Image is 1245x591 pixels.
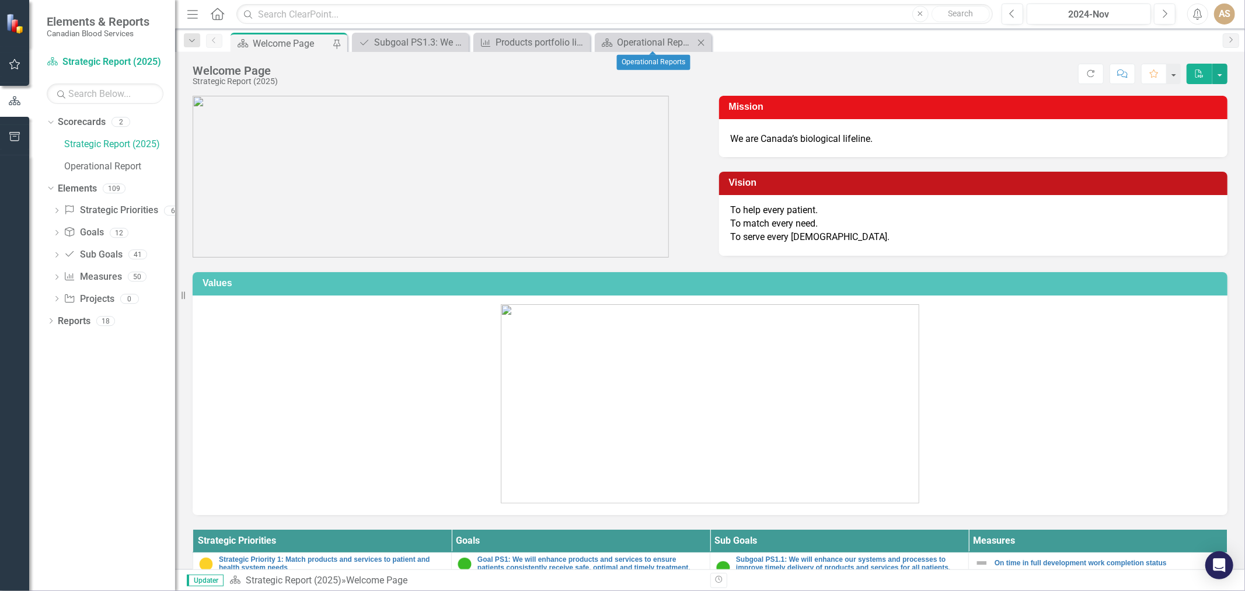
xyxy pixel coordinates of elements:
[128,250,147,260] div: 41
[199,557,213,571] img: Caution
[731,133,873,144] span: We are Canada’s biological lifeline.
[47,55,163,69] a: Strategic Report (2025)
[193,77,278,86] div: Strategic Report (2025)
[110,228,128,238] div: 12
[253,36,330,51] div: Welcome Page
[64,226,103,239] a: Goals
[96,316,115,326] div: 18
[496,35,587,50] div: Products portfolio lifecycle index
[932,6,990,22] button: Search
[58,116,106,129] a: Scorecards
[736,556,962,579] a: Subgoal PS1.1: We will enhance our systems and processes to improve timely delivery of products a...
[948,9,973,18] span: Search
[236,4,993,25] input: Search ClearPoint...
[477,556,704,571] a: Goal PS1: We will enhance products and services to ensure patients consistently receive safe, opt...
[103,183,125,193] div: 109
[355,35,466,50] a: Subgoal PS1.3: We will have a scalable portfolio of products and services that evolves to include...
[193,96,669,258] img: CBS_logo_descriptions%20v2.png
[995,559,1221,567] a: On time in full development work completion status
[64,138,175,151] a: Strategic Report (2025)
[501,304,919,503] img: CBS_values.png
[64,160,175,173] a: Operational Report
[120,294,139,304] div: 0
[476,35,587,50] a: Products portfolio lifecycle index
[58,182,97,196] a: Elements
[193,552,452,575] td: Double-Click to Edit Right Click for Context Menu
[1027,4,1151,25] button: 2024-Nov
[111,117,130,127] div: 2
[975,556,989,570] img: Not Defined
[219,556,445,571] a: Strategic Priority 1: Match products and services to patient and health system needs
[64,293,114,306] a: Projects
[598,35,694,50] a: Operational Reports
[47,15,149,29] span: Elements & Reports
[729,102,1222,112] h3: Mission
[58,315,90,328] a: Reports
[203,278,1222,288] h3: Values
[458,557,472,571] img: On Target
[716,561,730,575] img: On Target
[1214,4,1235,25] button: AS
[64,204,158,217] a: Strategic Priorities
[187,575,224,586] span: Updater
[164,206,183,215] div: 6
[229,574,702,587] div: »
[128,272,147,282] div: 50
[64,270,121,284] a: Measures
[731,204,1216,244] p: To help every patient. To match every need. To serve every [DEMOGRAPHIC_DATA].
[47,84,163,104] input: Search Below...
[374,35,466,50] div: Subgoal PS1.3: We will have a scalable portfolio of products and services that evolves to include...
[1031,8,1147,22] div: 2024-Nov
[6,13,26,33] img: ClearPoint Strategy
[617,55,690,70] div: Operational Reports
[193,64,278,77] div: Welcome Page
[64,248,122,262] a: Sub Goals
[47,29,149,38] small: Canadian Blood Services
[1205,551,1233,579] div: Open Intercom Messenger
[346,575,407,586] div: Welcome Page
[246,575,341,586] a: Strategic Report (2025)
[617,35,694,50] div: Operational Reports
[729,178,1222,188] h3: Vision
[969,552,1227,575] td: Double-Click to Edit Right Click for Context Menu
